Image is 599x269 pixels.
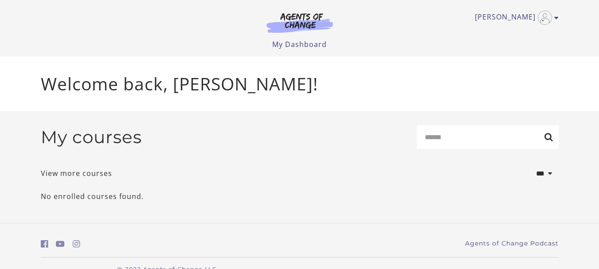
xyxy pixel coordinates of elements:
[475,11,554,25] a: Toggle menu
[41,127,142,148] h2: My courses
[465,239,559,248] a: Agents of Change Podcast
[56,240,65,248] i: https://www.youtube.com/c/AgentsofChangeTestPrepbyMeaganMitchell (Open in a new window)
[257,12,342,33] img: Agents of Change Logo
[41,71,559,97] p: Welcome back, [PERSON_NAME]!
[56,238,65,250] a: https://www.youtube.com/c/AgentsofChangeTestPrepbyMeaganMitchell (Open in a new window)
[73,238,80,250] a: https://www.instagram.com/agentsofchangeprep/ (Open in a new window)
[41,238,48,250] a: https://www.facebook.com/groups/aswbtestprep (Open in a new window)
[73,240,80,248] i: https://www.instagram.com/agentsofchangeprep/ (Open in a new window)
[272,39,327,49] a: My Dashboard
[41,168,112,179] a: View more courses
[41,240,48,248] i: https://www.facebook.com/groups/aswbtestprep (Open in a new window)
[41,191,559,202] p: No enrolled courses found.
